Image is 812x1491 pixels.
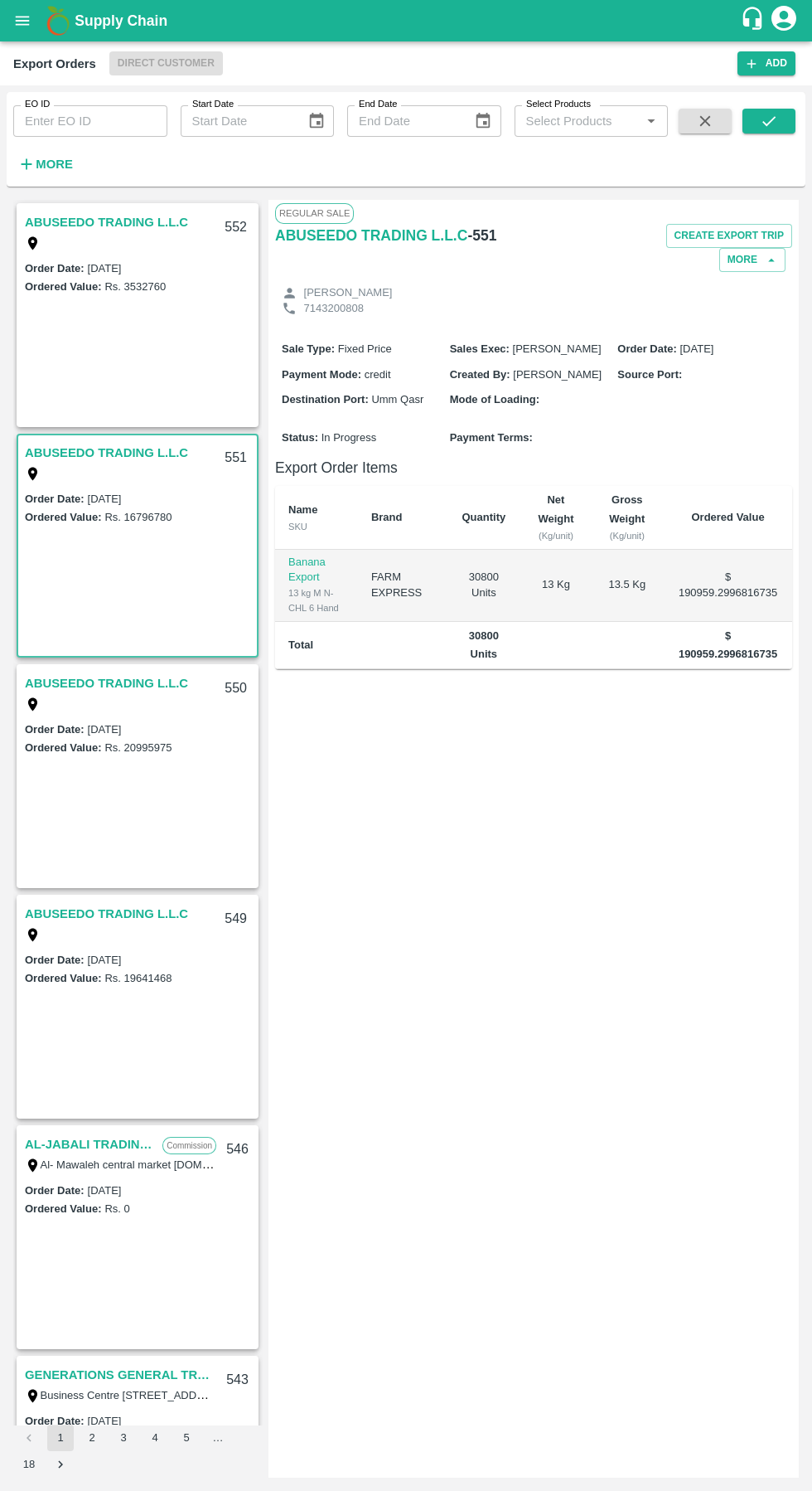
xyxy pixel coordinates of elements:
button: Go to page 2 [79,1425,105,1451]
b: Payment Mode : [282,368,361,381]
div: customer-support [740,6,769,36]
div: SKU [288,519,345,534]
span: Regular Sale [275,203,354,223]
button: More [719,248,785,272]
td: 13.5 Kg [591,550,665,622]
span: In Progress [321,431,376,444]
button: Open [640,110,662,132]
strong: More [36,158,73,171]
label: Business Centre [STREET_ADDRESS], [GEOGRAPHIC_DATA] [41,1388,347,1401]
button: Choose date [301,105,332,137]
button: Go to next page [47,1451,74,1478]
b: $ 190959.2996816735 [679,629,777,660]
div: 549 [215,900,257,939]
label: [DATE] [88,262,122,274]
b: Created By : [450,368,510,381]
button: Go to page 18 [16,1451,42,1478]
label: Ordered Value: [25,1202,101,1215]
div: account of current user [769,3,799,38]
a: ABUSEEDO TRADING L.L.C [25,673,188,694]
button: Add [737,51,795,75]
b: Total [288,639,313,651]
label: Rs. 16796780 [104,511,172,523]
b: Quantity [462,511,505,523]
label: [DATE] [88,723,122,736]
b: Net Weight [538,493,573,524]
label: Rs. 20995975 [104,741,172,754]
b: Payment Terms : [450,431,533,444]
button: Go to page 5 [173,1425,200,1451]
a: ABUSEEDO TRADING L.L.C [25,442,188,464]
b: 30800 Units [469,629,499,660]
h6: - 551 [467,224,496,247]
label: Order Date : [25,1415,85,1427]
a: ABUSEEDO TRADING L.L.C [25,903,188,925]
label: Order Date : [25,1184,85,1197]
button: page 1 [47,1425,74,1451]
input: End Date [347,105,461,137]
button: Go to page 3 [110,1425,137,1451]
td: 30800 Units [446,550,521,622]
td: 13 Kg [521,550,590,622]
span: Fixed Price [338,342,392,355]
b: Supply Chain [75,12,167,29]
div: Export Orders [13,53,96,75]
label: Select Products [526,98,591,111]
a: GENERATIONS GENERAL TRADING LLC [25,1364,216,1386]
span: [PERSON_NAME] [513,342,602,355]
label: Order Date : [25,954,85,966]
b: Sale Type : [282,342,335,355]
b: Destination Port : [282,393,369,406]
div: (Kg/unit) [604,528,651,543]
b: Order Date : [617,342,677,355]
div: 551 [215,439,257,478]
p: 7143200808 [304,301,364,317]
span: credit [365,368,391,381]
label: Order Date : [25,262,85,274]
div: 13 kg M N-CHL 6 Hand [288,585,345,616]
a: ABUSEEDO TRADING L.L.C [25,211,188,233]
span: Umm Qasr [371,393,423,406]
b: Sales Exec : [450,342,510,355]
label: Rs. 0 [104,1202,129,1215]
label: Al- Mawaleh central market [DOMAIN_NAME] : 221, AL RUSAYL POSTAL CODE : 124, , , , , , [GEOGRAPHI... [41,1158,604,1171]
label: Order Date : [25,723,85,736]
b: Name [288,503,317,516]
div: 543 [216,1361,259,1400]
label: Start Date [192,98,234,111]
td: FARM EXPRESS [358,550,446,622]
a: ABUSEEDO TRADING L.L.C [275,224,467,247]
div: (Kg/unit) [534,528,577,543]
p: Commission [162,1137,216,1154]
label: [DATE] [88,1184,122,1197]
b: Source Port : [617,368,682,381]
div: 552 [215,208,257,247]
label: Ordered Value: [25,511,101,523]
button: Create Export Trip [666,224,792,248]
label: End Date [359,98,397,111]
label: Ordered Value: [25,280,101,293]
nav: pagination navigation [13,1425,262,1478]
label: [DATE] [88,493,122,505]
label: Ordered Value: [25,972,101,984]
b: Brand [371,511,403,523]
p: Banana Export [288,555,345,585]
button: Choose date [467,105,499,137]
span: [PERSON_NAME] [513,368,602,381]
b: Mode of Loading : [450,393,539,406]
label: Ordered Value: [25,741,101,754]
input: Enter EO ID [13,105,167,137]
label: Rs. 19641468 [104,972,172,984]
label: EO ID [25,98,50,111]
b: Status : [282,431,318,444]
p: [PERSON_NAME] [304,285,393,301]
div: 550 [215,669,257,708]
a: Supply Chain [75,9,740,32]
b: Ordered Value [691,511,764,523]
td: $ 190959.2996816735 [664,550,792,622]
b: Gross Weight [609,493,645,524]
span: [DATE] [679,342,713,355]
button: Go to page 4 [142,1425,168,1451]
button: More [13,150,77,178]
label: [DATE] [88,1415,122,1427]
